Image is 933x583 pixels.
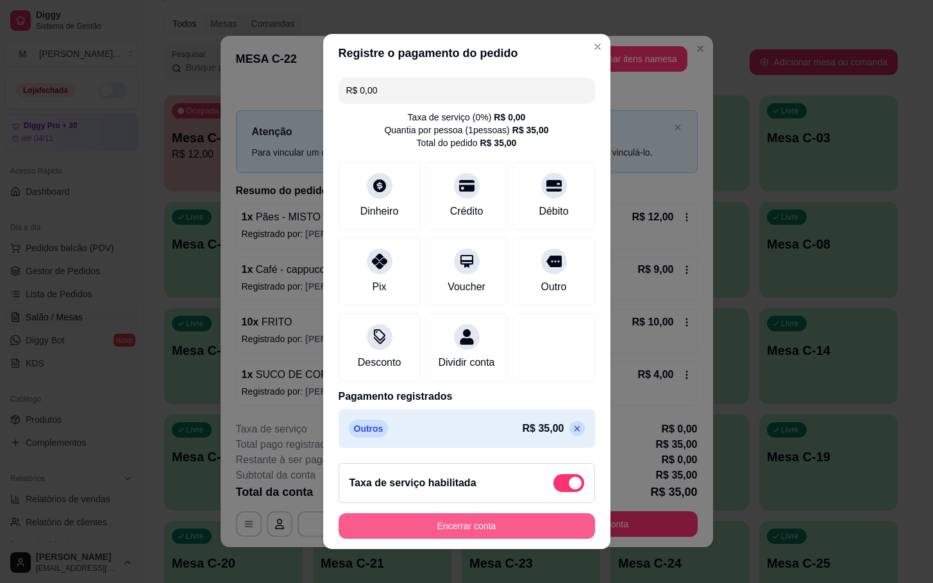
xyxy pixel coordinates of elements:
div: Outro [541,279,566,295]
div: Desconto [358,355,401,370]
button: Close [587,37,608,57]
input: Ex.: hambúrguer de cordeiro [346,78,587,103]
div: R$ 35,00 [512,124,549,136]
h2: Taxa de serviço habilitada [349,475,476,491]
div: Dividir conta [438,355,494,370]
div: R$ 35,00 [480,136,517,149]
div: Quantia por pessoa ( 1 pessoas) [384,124,548,136]
div: Pix [372,279,386,295]
div: Débito [539,204,568,219]
div: Voucher [448,279,485,295]
div: Dinheiro [360,204,399,219]
div: Taxa de serviço ( 0 %) [408,111,526,124]
p: Outros [349,420,389,438]
div: Total do pedido [417,136,517,149]
button: Encerrar conta [339,513,595,539]
p: R$ 35,00 [523,421,564,436]
div: R$ 0,00 [494,111,525,124]
p: Pagamento registrados [339,389,595,404]
div: Crédito [450,204,483,219]
header: Registre o pagamento do pedido [323,34,610,72]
